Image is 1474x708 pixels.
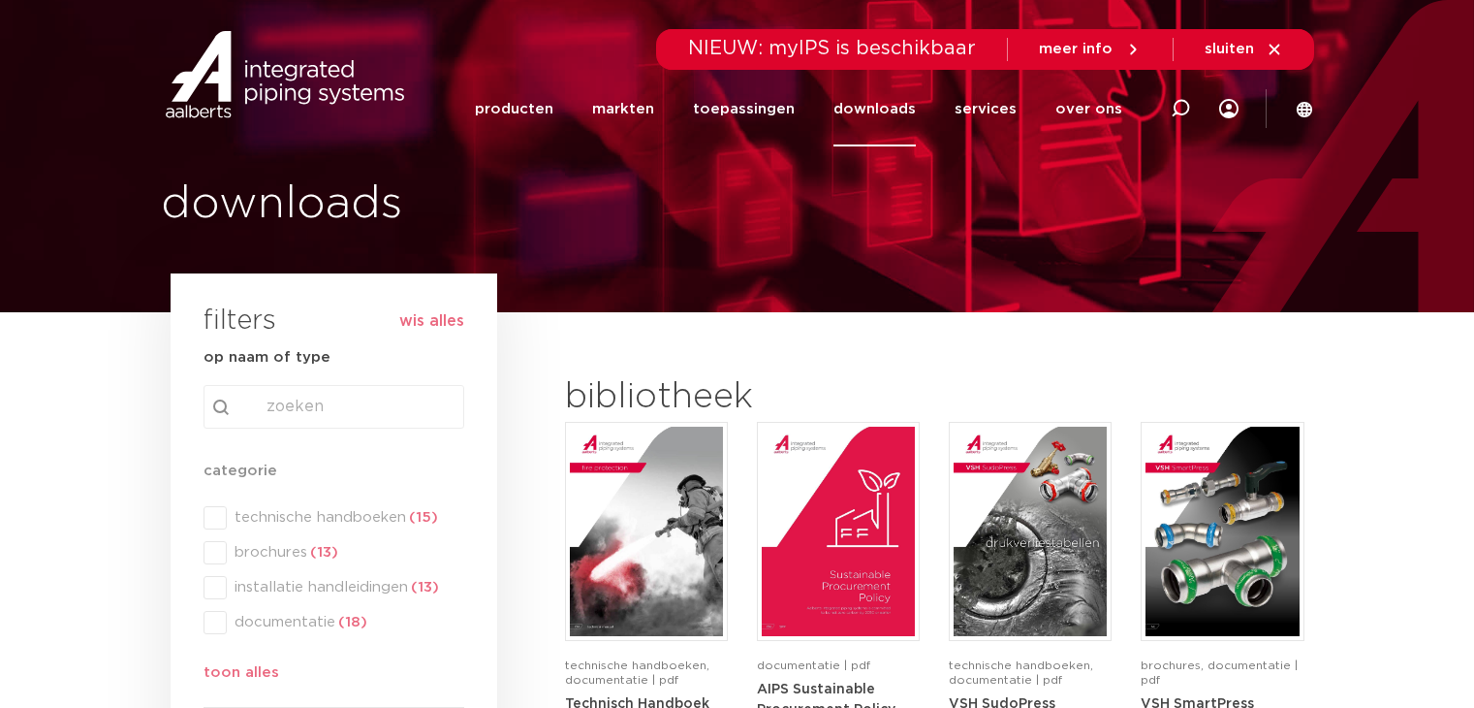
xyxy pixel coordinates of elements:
[1145,427,1299,636] img: VSH-SmartPress_A4Brochure-5008016-2023_2.0_NL-pdf.jpg
[204,350,330,365] strong: op naam of type
[954,427,1107,636] img: VSH-SudoPress_A4PLT_5007706_2024-2.0_NL-pdf.jpg
[204,299,276,345] h3: filters
[570,427,723,636] img: FireProtection_A4TM_5007915_2025_2.0_EN-pdf.jpg
[1205,42,1254,56] span: sluiten
[762,427,915,636] img: Aips_A4Sustainable-Procurement-Policy_5011446_EN-pdf.jpg
[161,174,728,236] h1: downloads
[1205,41,1283,58] a: sluiten
[475,72,1122,146] nav: Menu
[1219,87,1239,130] div: my IPS
[955,72,1017,146] a: services
[693,72,795,146] a: toepassingen
[1039,41,1142,58] a: meer info
[475,72,553,146] a: producten
[1039,42,1113,56] span: meer info
[1055,72,1122,146] a: over ons
[592,72,654,146] a: markten
[565,374,910,421] h2: bibliotheek
[833,72,916,146] a: downloads
[688,39,976,58] span: NIEUW: myIPS is beschikbaar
